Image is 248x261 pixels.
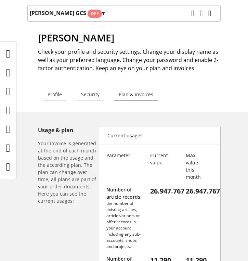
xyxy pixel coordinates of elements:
nav: main navigation [27,5,221,22]
p: [PERSON_NAME] GCS [30,9,105,18]
div: Current value [142,152,178,181]
div: 26.947.767 [142,186,178,250]
p: Number of article records: [106,186,142,200]
p: the number of existing articles, article variants or offer records in your account including any ... [106,200,142,250]
p: Current usages [107,132,143,139]
div: Parameter [106,152,142,181]
a: Plan & invoices [114,88,158,101]
h6: Your invoice is generated at the end of each month based on the usage and the according plan. The... [38,140,96,204]
h2: Check your profile and security settings. Change your display name as well as your preferred lang... [38,48,221,72]
a: Security [76,88,104,101]
span: [PERSON_NAME] [38,31,114,44]
div: 26.947.767 [178,186,213,250]
div: Max. value this month [178,152,213,181]
a: Profile [43,88,67,101]
h5: Usage & plan [38,126,96,134]
span: Off [91,11,99,17]
span: ▾ [102,9,105,17]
